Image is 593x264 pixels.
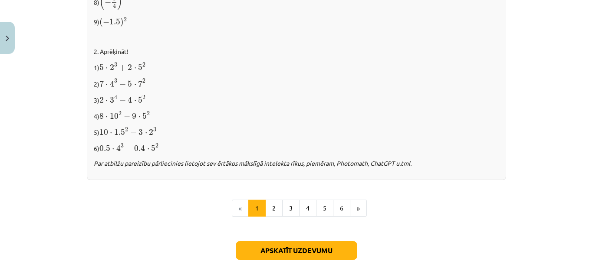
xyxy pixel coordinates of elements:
[147,111,150,116] span: 2
[105,67,108,70] span: ⋅
[316,200,333,217] button: 5
[124,17,127,22] span: 2
[114,79,117,83] span: 3
[110,64,114,70] span: 2
[350,200,367,217] button: »
[99,97,104,103] span: 2
[112,148,114,151] span: ⋅
[94,47,499,56] p: 2. Aprēķināt!
[153,127,156,132] span: 3
[116,145,121,151] span: 4
[124,114,130,120] span: −
[138,116,141,119] span: ⋅
[110,113,119,119] span: 10
[120,18,124,27] span: )
[114,129,125,135] span: 1.5
[94,142,499,153] p: 6)
[126,146,132,152] span: −
[119,97,126,104] span: −
[94,78,499,89] p: 2)
[147,148,149,151] span: ⋅
[128,81,132,87] span: 5
[119,65,126,71] span: +
[236,241,357,260] button: Apskatīt uzdevumu
[299,200,316,217] button: 4
[105,100,108,103] span: ⋅
[155,144,158,148] span: 2
[94,110,499,121] p: 4)
[132,113,136,119] span: 9
[114,63,117,67] span: 3
[142,63,145,67] span: 2
[105,116,108,119] span: ⋅
[99,145,110,151] span: 0.5
[138,64,142,70] span: 5
[110,97,114,103] span: 3
[6,36,9,41] img: icon-close-lesson-0947bae3869378f0d4975bcd49f059093ad1ed9edebbc8119c70593378902aed.svg
[128,97,132,103] span: 4
[103,19,109,25] span: −
[134,84,136,87] span: ⋅
[99,113,104,119] span: 8
[138,97,142,103] span: 5
[94,159,412,167] i: Par atbilžu pareizību pārliecinies lietojot sev ērtākos mākslīgā intelekta rīkus, piemēram, Photo...
[110,80,114,87] span: 4
[121,144,124,148] span: 3
[94,61,499,72] p: 1)
[134,100,136,103] span: ⋅
[142,79,145,83] span: 2
[142,113,147,119] span: 5
[138,80,142,87] span: 7
[128,64,132,70] span: 2
[125,127,128,132] span: 2
[94,94,499,105] p: 3)
[138,129,143,135] span: 3
[110,132,112,135] span: ⋅
[87,200,506,217] nav: Page navigation example
[142,95,145,100] span: 2
[149,129,153,135] span: 2
[99,80,104,87] span: 7
[119,81,126,87] span: −
[265,200,283,217] button: 2
[119,111,122,116] span: 2
[114,95,117,100] span: 4
[282,200,300,217] button: 3
[145,132,147,135] span: ⋅
[130,130,137,136] span: −
[248,200,266,217] button: 1
[94,16,499,27] p: 9)
[99,64,104,70] span: 5
[134,67,136,70] span: ⋅
[151,145,155,151] span: 5
[94,126,499,137] p: 5)
[134,145,145,151] span: 0.4
[105,84,108,87] span: ⋅
[109,19,120,25] span: 1.5
[113,3,116,8] span: 4
[99,129,108,135] span: 10
[99,18,103,27] span: (
[333,200,350,217] button: 6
